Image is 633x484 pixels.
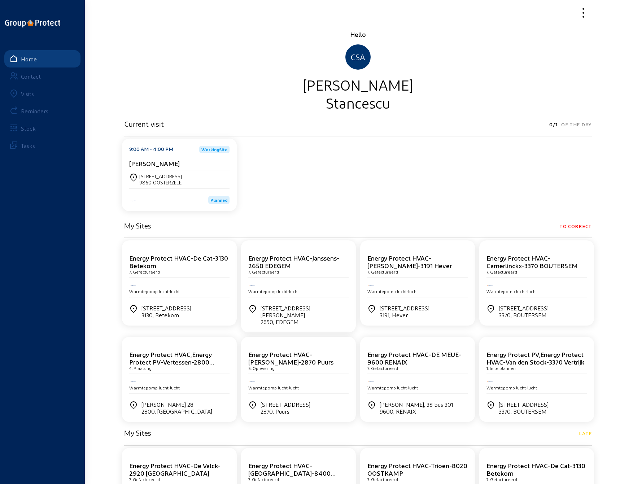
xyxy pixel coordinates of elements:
[248,284,256,286] img: Energy Protect HVAC
[141,305,191,318] div: [STREET_ADDRESS]
[248,366,275,371] cam-card-subtitle: 5. Oplevering
[129,160,180,167] cam-card-title: [PERSON_NAME]
[129,366,152,371] cam-card-subtitle: 4. Plaatsing
[261,401,310,415] div: [STREET_ADDRESS]
[4,67,80,85] a: Contact
[129,254,228,269] cam-card-title: Energy Protect HVAC-De Cat-3130 Betekom
[124,428,151,437] h3: My Sites
[21,108,48,114] div: Reminders
[129,284,136,286] img: Energy Protect HVAC
[129,381,136,383] img: Energy Protect HVAC
[21,90,34,97] div: Visits
[139,179,182,186] div: 9860 OOSTERZELE
[549,119,558,130] span: 0/1
[21,142,35,149] div: Tasks
[345,44,371,70] div: CSA
[486,462,585,477] cam-card-title: Energy Protect HVAC-De Cat-3130 Betekom
[4,102,80,119] a: Reminders
[248,254,339,269] cam-card-title: Energy Protect HVAC-Janssens-2650 EDEGEM
[486,366,516,371] cam-card-subtitle: 1. In te plannen
[367,284,375,286] img: Energy Protect HVAC
[124,221,151,230] h3: My Sites
[380,311,429,318] div: 3191, Hever
[129,269,160,274] cam-card-subtitle: 7. Gefactureerd
[129,385,180,390] span: Warmtepomp lucht-lucht
[367,462,467,477] cam-card-title: Energy Protect HVAC-Trioen-8020 OOSTKAMP
[367,381,375,383] img: Energy Protect HVAC
[139,173,182,179] div: [STREET_ADDRESS]
[124,30,592,39] div: Hello
[486,381,494,383] img: Energy Protect HVAC
[579,428,592,439] span: Late
[367,269,398,274] cam-card-subtitle: 7. Gefactureerd
[486,284,494,286] img: Energy Protect HVAC
[124,93,592,112] div: Stancescu
[124,119,164,128] h3: Current visit
[380,305,429,318] div: [STREET_ADDRESS]
[380,401,453,415] div: [PERSON_NAME], 38 bus 301
[129,462,221,477] cam-card-title: Energy Protect HVAC-De Valck-2920 [GEOGRAPHIC_DATA]
[261,408,310,415] div: 2870, Puurs
[248,381,256,383] img: Energy Protect HVAC
[248,269,279,274] cam-card-subtitle: 7. Gefactureerd
[261,318,349,325] div: 2650, EDEGEM
[129,350,214,373] cam-card-title: Energy Protect HVAC,Energy Protect PV-Vertessen-2800 [GEOGRAPHIC_DATA]
[367,350,461,366] cam-card-title: Energy Protect HVAC-DE MEUE-9600 RENAIX
[367,385,418,390] span: Warmtepomp lucht-lucht
[4,137,80,154] a: Tasks
[486,385,537,390] span: Warmtepomp lucht-lucht
[210,197,227,202] span: Planned
[248,385,299,390] span: Warmtepomp lucht-lucht
[486,477,517,482] cam-card-subtitle: 7. Gefactureerd
[367,477,398,482] cam-card-subtitle: 7. Gefactureerd
[4,119,80,137] a: Stock
[5,19,60,27] img: logo-oneline.png
[141,408,212,415] div: 2800, [GEOGRAPHIC_DATA]
[561,119,592,130] span: Of the day
[499,311,549,318] div: 3370, BOUTERSEM
[499,408,549,415] div: 3370, BOUTERSEM
[248,289,299,294] span: Warmtepomp lucht-lucht
[201,147,227,152] span: WorkingSite
[248,350,333,366] cam-card-title: Energy Protect HVAC-[PERSON_NAME]-2870 Puurs
[367,254,452,269] cam-card-title: Energy Protect HVAC-[PERSON_NAME]-3191 Hever
[21,73,41,80] div: Contact
[380,408,453,415] div: 9600, RENAIX
[248,477,279,482] cam-card-subtitle: 7. Gefactureerd
[4,50,80,67] a: Home
[486,289,537,294] span: Warmtepomp lucht-lucht
[559,221,592,231] span: To correct
[129,146,173,153] div: 9:00 AM - 4:00 PM
[367,366,398,371] cam-card-subtitle: 7. Gefactureerd
[124,75,592,93] div: [PERSON_NAME]
[499,305,549,318] div: [STREET_ADDRESS]
[129,200,136,202] img: Energy Protect HVAC
[499,401,549,415] div: [STREET_ADDRESS]
[4,85,80,102] a: Visits
[486,269,517,274] cam-card-subtitle: 7. Gefactureerd
[141,401,212,415] div: [PERSON_NAME] 28
[21,125,36,132] div: Stock
[129,289,180,294] span: Warmtepomp lucht-lucht
[367,289,418,294] span: Warmtepomp lucht-lucht
[129,477,160,482] cam-card-subtitle: 7. Gefactureerd
[141,311,191,318] div: 3130, Betekom
[486,350,584,366] cam-card-title: Energy Protect PV,Energy Protect HVAC-Van den Stock-3370 Vertrijk
[486,254,578,269] cam-card-title: Energy Protect HVAC-Camerlinckx-3370 BOUTERSEM
[21,56,37,62] div: Home
[261,305,349,325] div: [STREET_ADDRESS][PERSON_NAME]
